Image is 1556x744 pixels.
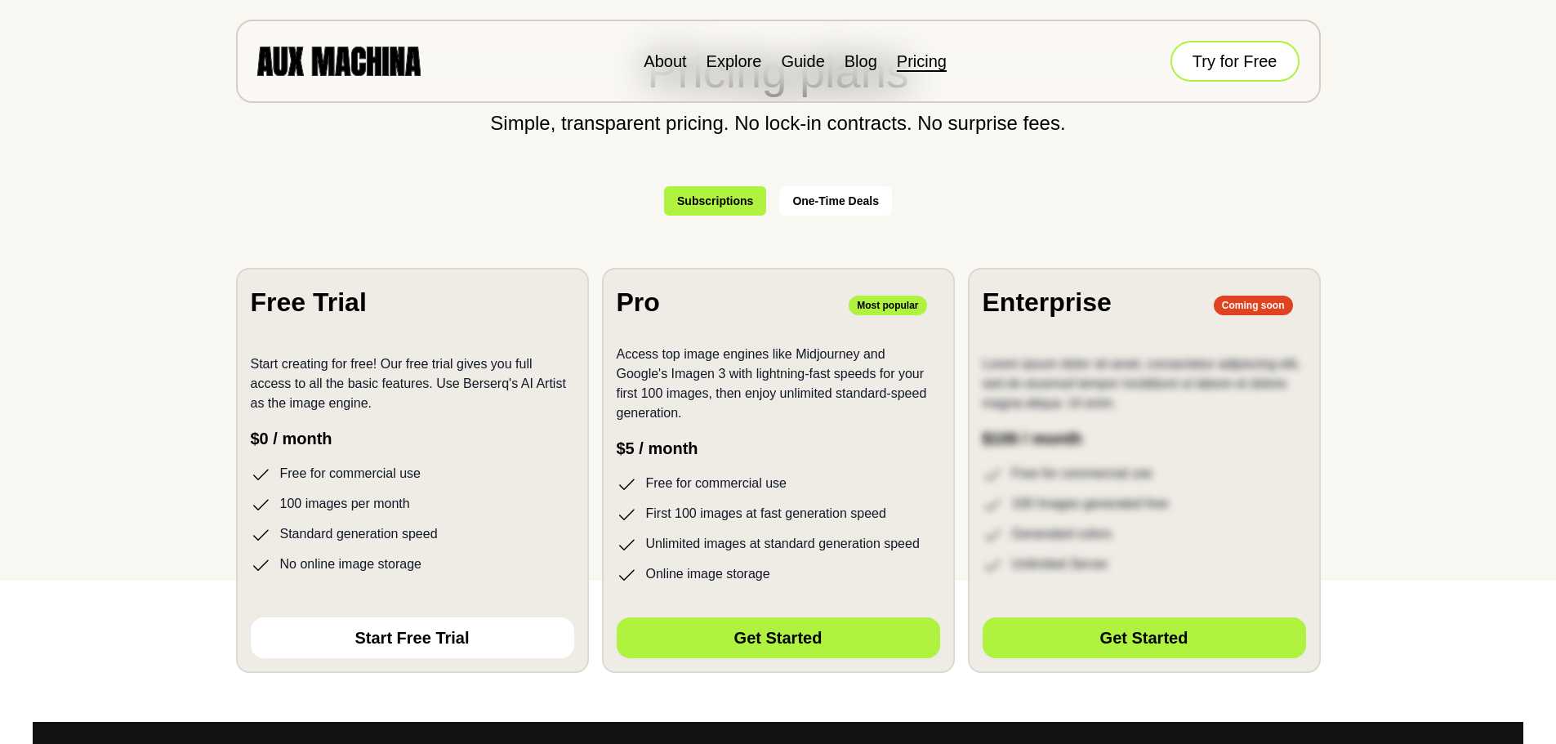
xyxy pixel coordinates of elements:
li: First 100 images at fast generation speed [617,504,940,524]
p: Access top image engines like Midjourney and Google's Imagen 3 with lightning-fast speeds for you... [617,345,940,423]
p: $5 / month [617,436,940,461]
button: Try for Free [1170,41,1300,82]
p: Simple, transparent pricing. No lock-in contracts. No surprise fees. [236,113,1321,134]
p: Coming soon [1214,296,1293,315]
img: AUX MACHINA [257,47,421,75]
h2: Pro [617,283,660,322]
li: No online image storage [251,555,574,575]
button: Start Free Trial [251,617,574,658]
a: Guide [781,52,824,70]
p: Start creating for free! Our free trial gives you full access to all the basic features. Use Bers... [251,354,574,413]
button: Get Started [617,617,940,658]
a: Blog [845,52,877,70]
button: Get Started [983,617,1306,658]
p: Most popular [849,296,926,315]
p: $0 / month [251,426,574,451]
li: 100 images per month [251,494,574,515]
button: Subscriptions [664,186,766,216]
li: Online image storage [617,564,940,585]
h2: Enterprise [983,283,1112,322]
li: Free for commercial use [251,464,574,484]
li: Standard generation speed [251,524,574,545]
li: Free for commercial use [617,474,940,494]
a: Pricing [897,52,947,70]
h2: Free Trial [251,283,367,322]
a: About [644,52,686,70]
li: Unlimited images at standard generation speed [617,534,940,555]
button: One-Time Deals [779,186,892,216]
a: Explore [707,52,762,70]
